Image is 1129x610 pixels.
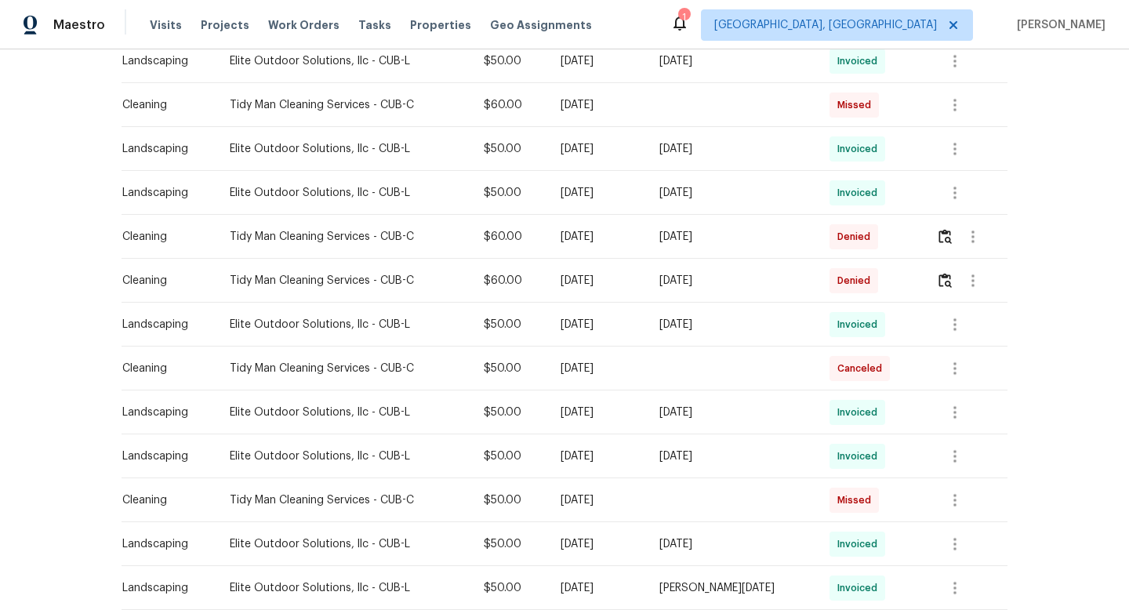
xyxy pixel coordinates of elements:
[484,405,535,420] div: $50.00
[484,317,535,332] div: $50.00
[484,53,535,69] div: $50.00
[122,141,205,157] div: Landscaping
[837,317,884,332] span: Invoiced
[230,273,459,289] div: Tidy Man Cleaning Services - CUB-C
[561,97,634,113] div: [DATE]
[837,53,884,69] span: Invoiced
[659,229,804,245] div: [DATE]
[659,580,804,596] div: [PERSON_NAME][DATE]
[201,17,249,33] span: Projects
[659,536,804,552] div: [DATE]
[230,405,459,420] div: Elite Outdoor Solutions, llc - CUB-L
[230,448,459,464] div: Elite Outdoor Solutions, llc - CUB-L
[938,273,952,288] img: Review Icon
[484,492,535,508] div: $50.00
[490,17,592,33] span: Geo Assignments
[561,536,634,552] div: [DATE]
[561,448,634,464] div: [DATE]
[659,405,804,420] div: [DATE]
[837,97,877,113] span: Missed
[484,361,535,376] div: $50.00
[122,53,205,69] div: Landscaping
[561,185,634,201] div: [DATE]
[484,229,535,245] div: $60.00
[659,185,804,201] div: [DATE]
[122,580,205,596] div: Landscaping
[484,580,535,596] div: $50.00
[678,9,689,25] div: 1
[230,53,459,69] div: Elite Outdoor Solutions, llc - CUB-L
[122,97,205,113] div: Cleaning
[230,580,459,596] div: Elite Outdoor Solutions, llc - CUB-L
[484,97,535,113] div: $60.00
[837,185,884,201] span: Invoiced
[150,17,182,33] span: Visits
[122,185,205,201] div: Landscaping
[484,273,535,289] div: $60.00
[659,141,804,157] div: [DATE]
[659,53,804,69] div: [DATE]
[837,361,888,376] span: Canceled
[561,229,634,245] div: [DATE]
[561,361,634,376] div: [DATE]
[561,580,634,596] div: [DATE]
[659,317,804,332] div: [DATE]
[837,273,877,289] span: Denied
[230,536,459,552] div: Elite Outdoor Solutions, llc - CUB-L
[484,536,535,552] div: $50.00
[230,361,459,376] div: Tidy Man Cleaning Services - CUB-C
[122,536,205,552] div: Landscaping
[837,580,884,596] span: Invoiced
[561,492,634,508] div: [DATE]
[358,20,391,31] span: Tasks
[230,141,459,157] div: Elite Outdoor Solutions, llc - CUB-L
[561,273,634,289] div: [DATE]
[659,273,804,289] div: [DATE]
[837,536,884,552] span: Invoiced
[268,17,339,33] span: Work Orders
[561,53,634,69] div: [DATE]
[122,229,205,245] div: Cleaning
[122,448,205,464] div: Landscaping
[561,405,634,420] div: [DATE]
[230,229,459,245] div: Tidy Man Cleaning Services - CUB-C
[410,17,471,33] span: Properties
[561,141,634,157] div: [DATE]
[659,448,804,464] div: [DATE]
[837,229,877,245] span: Denied
[122,317,205,332] div: Landscaping
[122,361,205,376] div: Cleaning
[122,492,205,508] div: Cleaning
[230,492,459,508] div: Tidy Man Cleaning Services - CUB-C
[122,273,205,289] div: Cleaning
[714,17,937,33] span: [GEOGRAPHIC_DATA], [GEOGRAPHIC_DATA]
[837,141,884,157] span: Invoiced
[1011,17,1105,33] span: [PERSON_NAME]
[484,448,535,464] div: $50.00
[938,229,952,244] img: Review Icon
[53,17,105,33] span: Maestro
[230,317,459,332] div: Elite Outdoor Solutions, llc - CUB-L
[484,141,535,157] div: $50.00
[484,185,535,201] div: $50.00
[122,405,205,420] div: Landscaping
[837,405,884,420] span: Invoiced
[230,97,459,113] div: Tidy Man Cleaning Services - CUB-C
[837,492,877,508] span: Missed
[936,262,954,300] button: Review Icon
[230,185,459,201] div: Elite Outdoor Solutions, llc - CUB-L
[936,218,954,256] button: Review Icon
[837,448,884,464] span: Invoiced
[561,317,634,332] div: [DATE]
